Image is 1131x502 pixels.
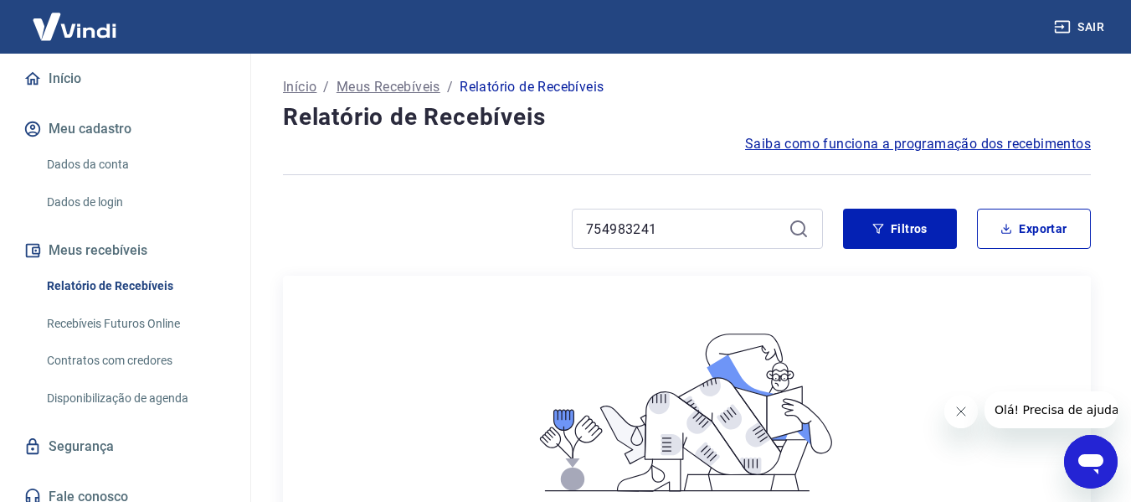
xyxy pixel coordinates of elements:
h4: Relatório de Recebíveis [283,101,1091,134]
a: Segurança [20,428,230,465]
img: Vindi [20,1,129,52]
p: / [447,77,453,97]
p: Relatório de Recebíveis [460,77,604,97]
a: Relatório de Recebíveis [40,269,230,303]
iframe: Fechar mensagem [944,395,978,428]
a: Saiba como funciona a programação dos recebimentos [745,134,1091,154]
iframe: Mensagem da empresa [984,391,1118,428]
button: Meus recebíveis [20,232,230,269]
a: Início [283,77,316,97]
a: Recebíveis Futuros Online [40,307,230,341]
a: Dados da conta [40,147,230,182]
a: Contratos com credores [40,344,230,378]
p: / [323,77,329,97]
a: Início [20,60,230,97]
span: Olá! Precisa de ajuda? [10,12,141,25]
a: Dados de login [40,185,230,220]
button: Sair [1051,12,1111,43]
input: Busque pelo número do pedido [586,216,782,241]
button: Filtros [843,209,957,249]
a: Meus Recebíveis [337,77,440,97]
button: Meu cadastro [20,111,230,147]
a: Disponibilização de agenda [40,381,230,416]
button: Exportar [977,209,1091,249]
iframe: Botão para abrir a janela de mensagens [1064,435,1118,489]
